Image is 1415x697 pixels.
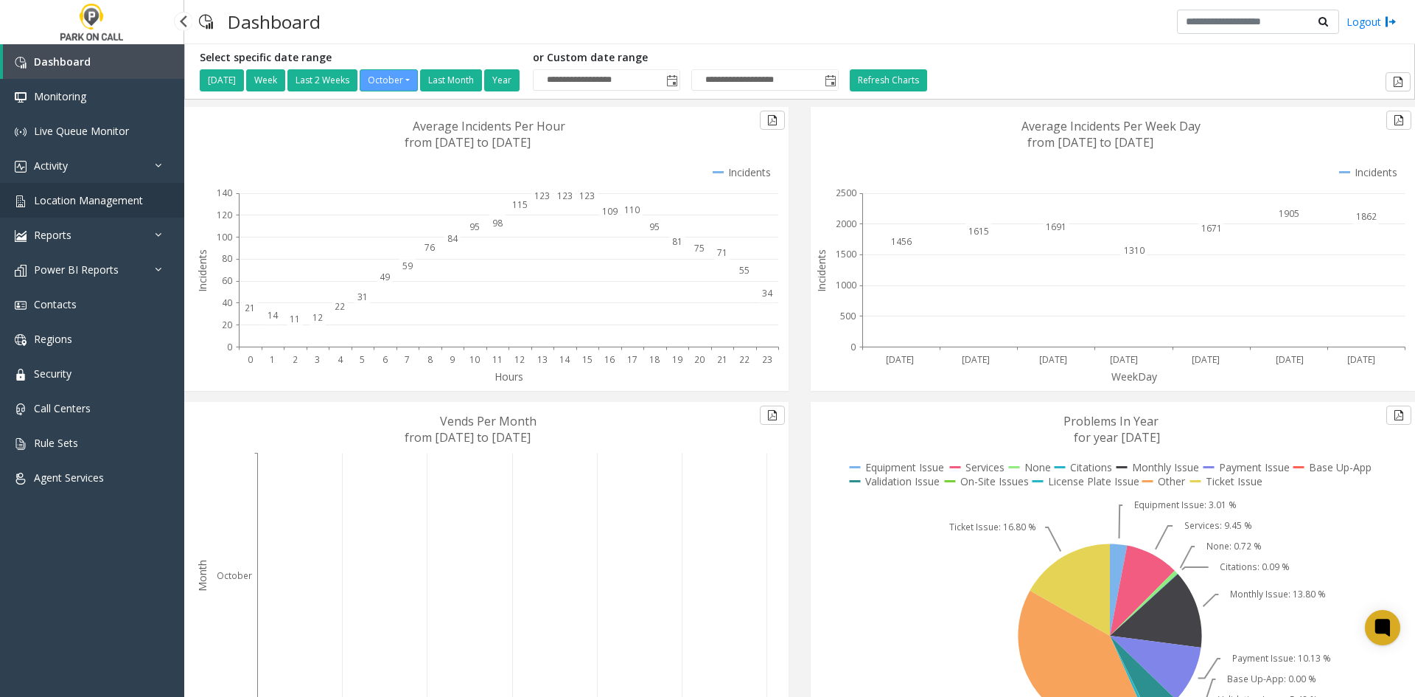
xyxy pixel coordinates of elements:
text: 140 [217,187,232,199]
text: 1456 [891,235,912,248]
text: 110 [624,204,640,216]
text: 34 [762,287,773,299]
text: 1671 [1201,222,1222,235]
text: 123 [557,190,573,202]
span: Dashboard [34,55,91,69]
text: [DATE] [1276,353,1304,366]
text: Average Incidents Per Week Day [1021,118,1201,134]
text: 11 [290,313,300,325]
img: 'icon' [15,161,27,173]
text: Vends Per Month [440,413,537,429]
text: 23 [762,353,772,366]
text: 81 [672,235,682,248]
text: 13 [537,353,548,366]
text: 16 [604,353,615,366]
text: 95 [649,221,660,233]
text: 21 [717,353,727,366]
img: 'icon' [15,299,27,311]
text: 2000 [836,218,856,230]
text: [DATE] [1039,353,1067,366]
text: 15 [582,353,593,366]
text: 1500 [836,248,856,260]
text: 2 [293,353,298,366]
text: [DATE] [1110,353,1138,366]
img: pageIcon [199,4,213,40]
text: 1862 [1356,210,1377,223]
text: 71 [717,246,727,259]
span: Toggle popup [822,70,838,91]
text: 1 [270,353,275,366]
text: 20 [222,319,232,331]
text: 6 [382,353,388,366]
text: for year [DATE] [1074,429,1160,445]
text: 12 [312,311,323,324]
text: Payment Issue: 10.13 % [1232,652,1331,665]
img: 'icon' [15,126,27,138]
button: Export to pdf [1386,72,1411,91]
text: 31 [357,291,368,303]
text: 75 [694,242,705,254]
span: Security [34,367,71,381]
span: Call Centers [34,401,91,415]
span: Live Queue Monitor [34,124,129,138]
text: 9 [450,353,455,366]
h5: or Custom date range [533,52,839,64]
button: Export to pdf [760,406,785,425]
text: 4 [338,353,343,366]
text: Services: 9.45 % [1184,519,1252,532]
text: 8 [427,353,433,366]
text: 60 [222,274,232,287]
text: Average Incidents Per Hour [413,118,565,134]
text: [DATE] [962,353,990,366]
text: 17 [627,353,637,366]
button: Year [484,69,520,91]
text: None: 0.72 % [1206,540,1262,552]
span: Location Management [34,193,143,207]
text: 0 [227,341,232,353]
img: 'icon' [15,334,27,346]
button: Export to pdf [1386,406,1411,425]
span: Activity [34,159,68,173]
text: 1691 [1046,221,1066,233]
text: from [DATE] to [DATE] [405,134,531,150]
text: 12 [514,353,525,366]
button: October [360,69,418,91]
text: 100 [217,231,232,243]
text: 55 [739,264,750,277]
img: 'icon' [15,438,27,450]
span: Power BI Reports [34,263,119,277]
img: 'icon' [15,57,27,69]
text: Equipment Issue: 3.01 % [1134,499,1237,511]
text: 20 [694,353,705,366]
text: [DATE] [886,353,914,366]
button: [DATE] [200,69,244,91]
img: 'icon' [15,265,27,277]
text: 5 [360,353,365,366]
button: Week [246,69,285,91]
text: 0 [248,353,253,366]
text: Incidents [814,249,828,292]
img: 'icon' [15,195,27,207]
text: 22 [739,353,750,366]
button: Export to pdf [760,111,785,130]
span: Monitoring [34,89,86,103]
button: Last Month [420,69,482,91]
text: from [DATE] to [DATE] [405,429,531,445]
text: 49 [380,271,390,283]
text: 1615 [968,225,989,237]
text: Month [195,560,209,592]
text: Monthly Issue: 13.80 % [1230,588,1326,600]
text: 123 [579,190,595,202]
text: 59 [402,260,413,272]
span: Reports [34,228,71,242]
img: logout [1385,14,1397,30]
text: 14 [268,309,279,322]
button: Last 2 Weeks [287,69,357,91]
text: from [DATE] to [DATE] [1027,134,1153,150]
text: 1000 [836,279,856,291]
text: Base Up-App: 0.00 % [1227,673,1316,685]
text: 40 [222,297,232,309]
text: 80 [222,252,232,265]
text: 123 [534,190,550,202]
img: 'icon' [15,369,27,381]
